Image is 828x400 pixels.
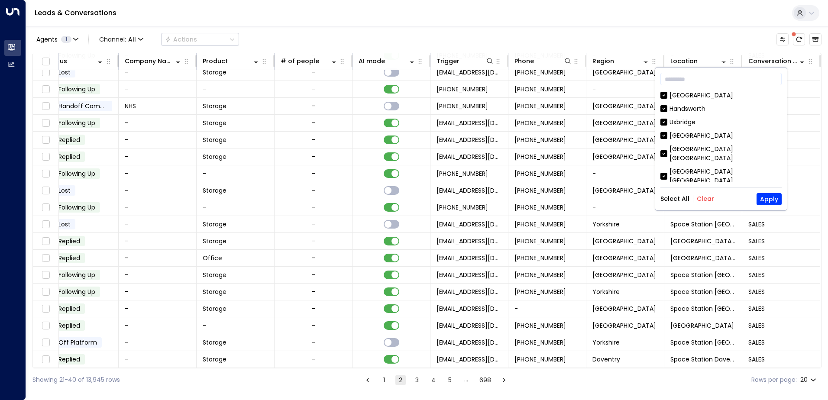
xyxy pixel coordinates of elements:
[670,104,705,113] div: Handsworth
[592,56,650,66] div: Region
[40,101,51,112] span: Toggle select row
[58,254,80,262] span: Replied
[58,355,80,364] span: Replied
[96,33,147,45] button: Channel:All
[437,203,488,212] span: +447843985817
[58,119,95,127] span: Following Up
[203,220,226,229] span: Storage
[203,254,222,262] span: Office
[40,185,51,196] span: Toggle select row
[40,168,51,179] span: Toggle select row
[592,68,656,77] span: Birmingham
[203,102,226,110] span: Storage
[119,148,197,165] td: -
[437,169,488,178] span: +447756454342
[670,338,736,347] span: Space Station Wakefield
[437,102,488,110] span: +447735853261
[670,56,698,66] div: Location
[670,91,733,100] div: [GEOGRAPHIC_DATA]
[312,355,315,364] div: -
[119,115,197,131] td: -
[203,119,226,127] span: Storage
[362,375,373,385] button: Go to previous page
[514,338,566,347] span: +447964948750
[58,304,80,313] span: Replied
[437,152,502,161] span: leads@space-station.co.uk
[437,271,502,279] span: leads@space-station.co.uk
[312,271,315,279] div: -
[514,102,566,110] span: +447735853261
[514,152,566,161] span: +447825005354
[312,119,315,127] div: -
[161,33,239,46] button: Actions
[119,199,197,216] td: -
[35,8,116,18] a: Leads & Conversations
[748,304,765,313] span: SALES
[203,304,226,313] span: Storage
[748,220,765,229] span: SALES
[40,135,51,145] span: Toggle select row
[58,338,97,347] span: Off Platform
[203,186,226,195] span: Storage
[437,338,502,347] span: leads@space-station.co.uk
[592,321,656,330] span: Berkshire
[58,237,80,245] span: Replied
[437,321,502,330] span: leads@space-station.co.uk
[379,375,389,385] button: Go to page 1
[437,119,502,127] span: leads@space-station.co.uk
[592,119,656,127] span: London
[514,56,534,66] div: Phone
[359,56,416,66] div: AI mode
[40,202,51,213] span: Toggle select row
[514,237,566,245] span: +447930498852
[58,220,71,229] span: Lost
[437,254,502,262] span: leads@space-station.co.uk
[312,169,315,178] div: -
[670,271,736,279] span: Space Station Chiswick
[47,56,104,66] div: Status
[359,56,385,66] div: AI mode
[312,287,315,296] div: -
[660,145,782,163] div: [GEOGRAPHIC_DATA] [GEOGRAPHIC_DATA]
[119,165,197,182] td: -
[58,321,80,330] span: Replied
[203,237,226,245] span: Storage
[437,56,494,66] div: Trigger
[119,334,197,351] td: -
[203,287,226,296] span: Storage
[40,354,51,365] span: Toggle select row
[203,271,226,279] span: Storage
[592,152,656,161] span: Birmingham
[58,287,95,296] span: Following Up
[203,56,260,66] div: Product
[757,193,782,205] button: Apply
[40,219,51,230] span: Toggle select row
[670,355,736,364] span: Space Station Daventry
[809,33,822,45] button: Archived Leads
[58,135,80,144] span: Replied
[119,284,197,300] td: -
[40,236,51,247] span: Toggle select row
[40,337,51,348] span: Toggle select row
[437,68,502,77] span: leads@space-station.co.uk
[670,254,736,262] span: Space Station St Johns Wood
[125,102,136,110] span: NHS
[437,220,502,229] span: leads@space-station.co.uk
[660,91,782,100] div: [GEOGRAPHIC_DATA]
[499,375,509,385] button: Go to next page
[437,186,502,195] span: leads@space-station.co.uk
[445,375,455,385] button: Go to page 5
[61,36,71,43] span: 1
[592,271,656,279] span: London
[670,131,733,140] div: [GEOGRAPHIC_DATA]
[197,199,275,216] td: -
[437,287,502,296] span: leads@space-station.co.uk
[119,300,197,317] td: -
[40,303,51,314] span: Toggle select row
[660,104,782,113] div: Handsworth
[508,300,586,317] td: -
[514,169,566,178] span: +447756454342
[203,355,226,364] span: Storage
[197,81,275,97] td: -
[514,355,566,364] span: +447922817388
